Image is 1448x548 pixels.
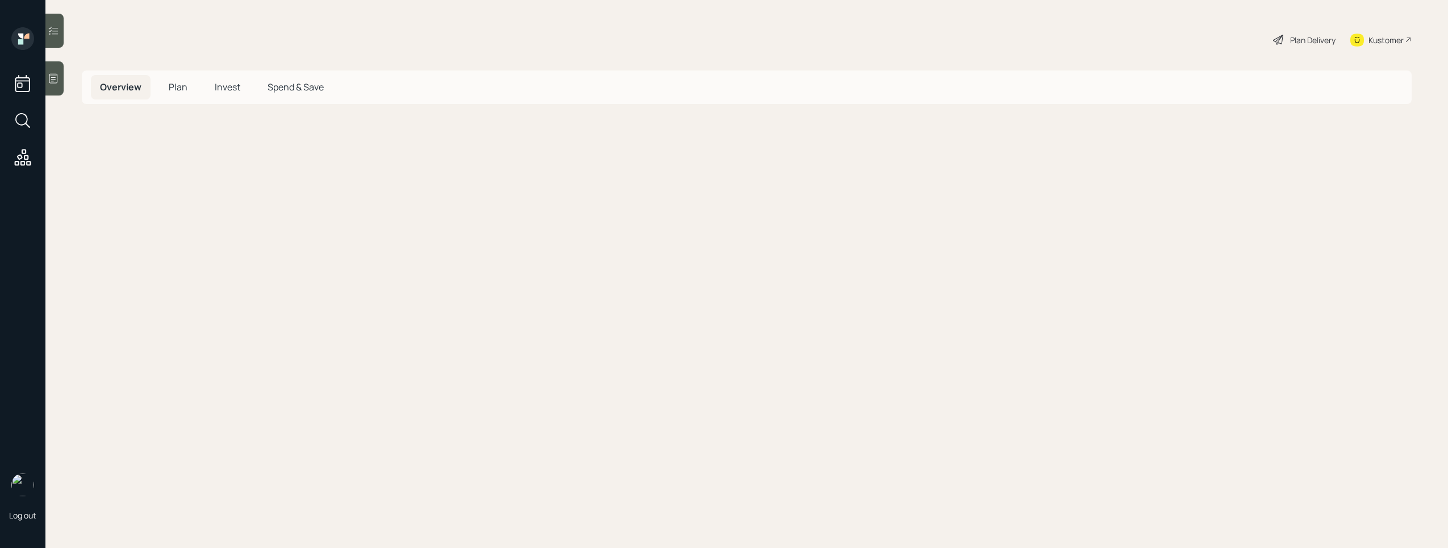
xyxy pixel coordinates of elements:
span: Invest [215,81,240,93]
div: Plan Delivery [1290,34,1336,46]
img: retirable_logo.png [11,474,34,496]
span: Spend & Save [268,81,324,93]
span: Overview [100,81,141,93]
span: Plan [169,81,187,93]
div: Kustomer [1368,34,1404,46]
div: Log out [9,510,36,521]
